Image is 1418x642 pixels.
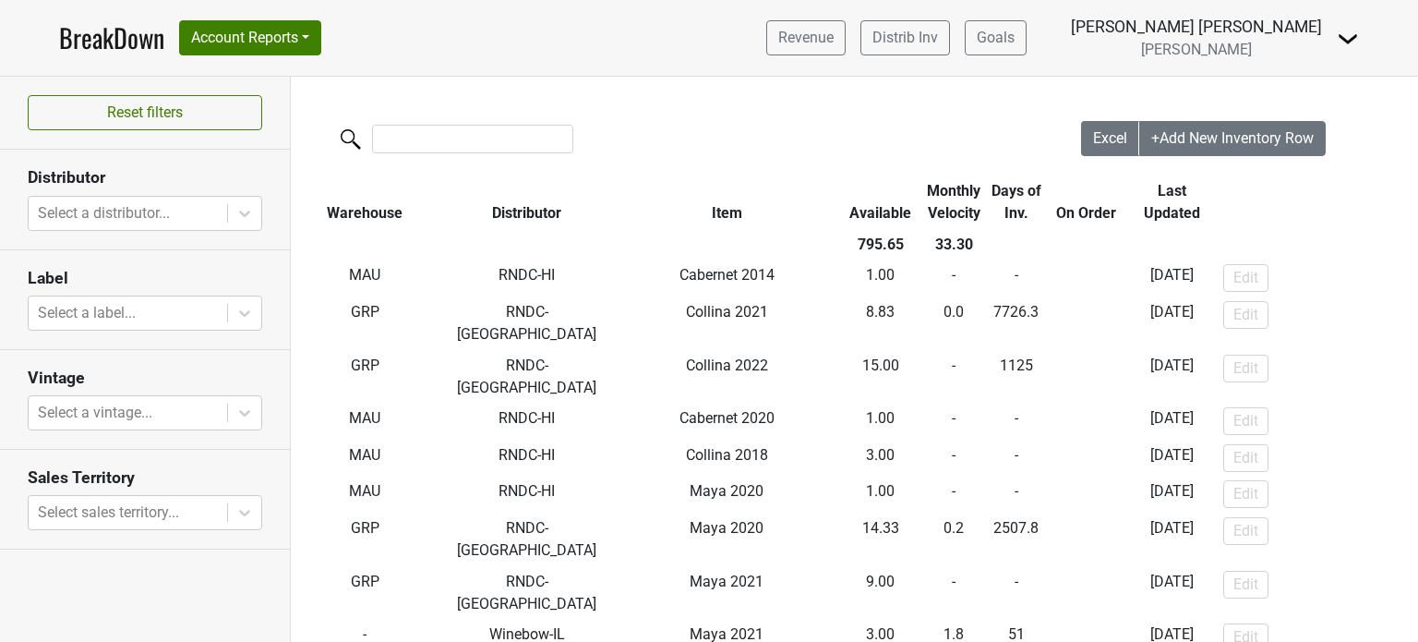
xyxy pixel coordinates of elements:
[922,260,985,297] td: -
[615,176,838,229] th: Item: activate to sort column ascending
[985,297,1048,350] td: 7726.3
[28,369,262,388] h3: Vintage
[59,18,164,57] a: BreakDown
[922,403,985,440] td: -
[985,566,1048,620] td: -
[1125,440,1219,477] td: [DATE]
[1047,440,1125,477] td: -
[839,350,923,404] td: 15.00
[28,168,262,188] h3: Distributor
[1223,301,1268,329] button: Edit
[690,519,763,537] span: Maya 2020
[291,297,439,350] td: GRP
[839,229,923,260] th: 795.65
[439,566,616,620] td: RNDC-[GEOGRAPHIC_DATA]
[1223,571,1268,599] button: Edit
[1047,403,1125,440] td: -
[922,477,985,514] td: -
[860,20,950,55] a: Distrib Inv
[1141,41,1252,58] span: [PERSON_NAME]
[1125,176,1219,229] th: Last Updated: activate to sort column ascending
[291,566,439,620] td: GRP
[439,297,616,350] td: RNDC-[GEOGRAPHIC_DATA]
[1047,513,1125,566] td: -
[439,440,616,477] td: RNDC-HI
[985,513,1048,566] td: 2507.8
[1047,260,1125,297] td: -
[1125,260,1219,297] td: [DATE]
[922,440,985,477] td: -
[985,440,1048,477] td: -
[839,566,923,620] td: 9.00
[28,468,262,488] h3: Sales Territory
[985,260,1048,297] td: -
[1219,176,1408,229] th: &nbsp;: activate to sort column ascending
[1047,297,1125,350] td: -
[1223,444,1268,472] button: Edit
[985,477,1048,514] td: -
[1223,407,1268,435] button: Edit
[1337,28,1359,50] img: Dropdown Menu
[439,350,616,404] td: RNDC-[GEOGRAPHIC_DATA]
[679,266,775,284] span: Cabernet 2014
[291,440,439,477] td: MAU
[439,176,616,229] th: Distributor: activate to sort column ascending
[291,176,439,229] th: Warehouse: activate to sort column ascending
[291,260,439,297] td: MAU
[686,446,768,464] span: Collina 2018
[922,566,985,620] td: -
[839,513,923,566] td: 14.33
[1223,480,1268,508] button: Edit
[839,297,923,350] td: 8.83
[439,513,616,566] td: RNDC-[GEOGRAPHIC_DATA]
[1223,355,1268,382] button: Edit
[291,513,439,566] td: GRP
[1081,121,1140,156] button: Excel
[985,403,1048,440] td: -
[690,482,763,500] span: Maya 2020
[439,403,616,440] td: RNDC-HI
[291,350,439,404] td: GRP
[839,403,923,440] td: 1.00
[965,20,1027,55] a: Goals
[1125,403,1219,440] td: [DATE]
[1125,566,1219,620] td: [DATE]
[1151,129,1314,147] span: +Add New Inventory Row
[839,260,923,297] td: 1.00
[690,573,763,590] span: Maya 2021
[439,260,616,297] td: RNDC-HI
[686,303,768,321] span: Collina 2021
[291,403,439,440] td: MAU
[686,357,768,374] span: Collina 2022
[1125,297,1219,350] td: [DATE]
[839,477,923,514] td: 1.00
[1047,566,1125,620] td: -
[179,20,321,55] button: Account Reports
[839,440,923,477] td: 3.00
[922,176,985,229] th: Monthly Velocity: activate to sort column ascending
[439,477,616,514] td: RNDC-HI
[1047,350,1125,404] td: -
[1093,129,1127,147] span: Excel
[28,95,262,130] button: Reset filters
[28,269,262,288] h3: Label
[922,229,985,260] th: 33.30
[922,350,985,404] td: -
[922,513,985,566] td: 0.2
[291,477,439,514] td: MAU
[1125,350,1219,404] td: [DATE]
[1139,121,1326,156] button: +Add New Inventory Row
[766,20,846,55] a: Revenue
[1125,513,1219,566] td: [DATE]
[1071,15,1322,39] div: [PERSON_NAME] [PERSON_NAME]
[839,176,923,229] th: Available: activate to sort column ascending
[1047,477,1125,514] td: -
[985,176,1048,229] th: Days of Inv.: activate to sort column ascending
[1223,517,1268,545] button: Edit
[1047,176,1125,229] th: On Order: activate to sort column ascending
[922,297,985,350] td: 0.0
[679,409,775,427] span: Cabernet 2020
[985,350,1048,404] td: 1125
[1223,264,1268,292] button: Edit
[1125,477,1219,514] td: [DATE]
